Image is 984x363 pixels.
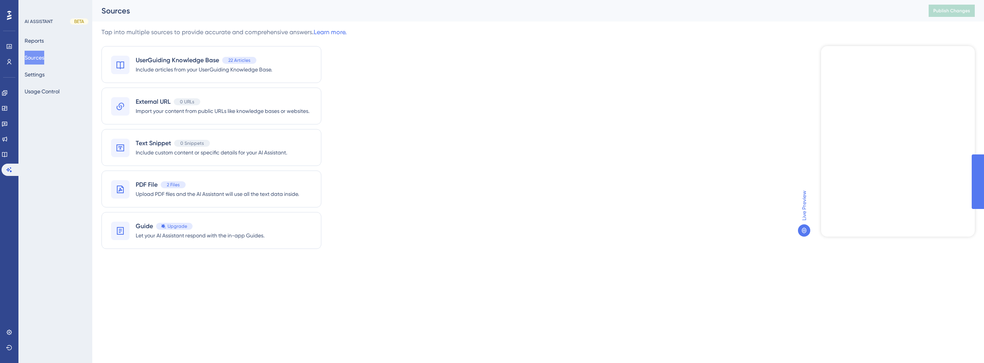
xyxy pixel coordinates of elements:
[25,51,44,65] button: Sources
[136,106,309,116] span: Import your content from public URLs like knowledge bases or websites.
[25,85,60,98] button: Usage Control
[136,189,299,199] span: Upload PDF files and the AI Assistant will use all the text data inside.
[180,140,204,146] span: 0 Snippets
[136,139,171,148] span: Text Snippet
[136,222,153,231] span: Guide
[952,333,975,356] iframe: UserGuiding AI Assistant Launcher
[228,57,250,63] span: 22 Articles
[70,18,88,25] div: BETA
[167,182,180,188] span: 2 Files
[136,65,272,74] span: Include articles from your UserGuiding Knowledge Base.
[101,5,909,16] div: Sources
[136,231,264,240] span: Let your AI Assistant respond with the in-app Guides.
[25,18,53,25] div: AI ASSISTANT
[821,46,975,237] iframe: UserGuiding AI Assistant
[136,180,158,189] span: PDF File
[933,8,970,14] span: Publish Changes
[136,148,287,157] span: Include custom content or specific details for your AI Assistant.
[314,28,347,36] a: Learn more.
[929,5,975,17] button: Publish Changes
[799,191,809,220] span: Live Preview
[136,97,171,106] span: External URL
[25,68,45,81] button: Settings
[168,223,187,229] span: Upgrade
[101,28,347,37] div: Tap into multiple sources to provide accurate and comprehensive answers.
[136,56,219,65] span: UserGuiding Knowledge Base
[180,99,194,105] span: 0 URLs
[25,34,44,48] button: Reports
